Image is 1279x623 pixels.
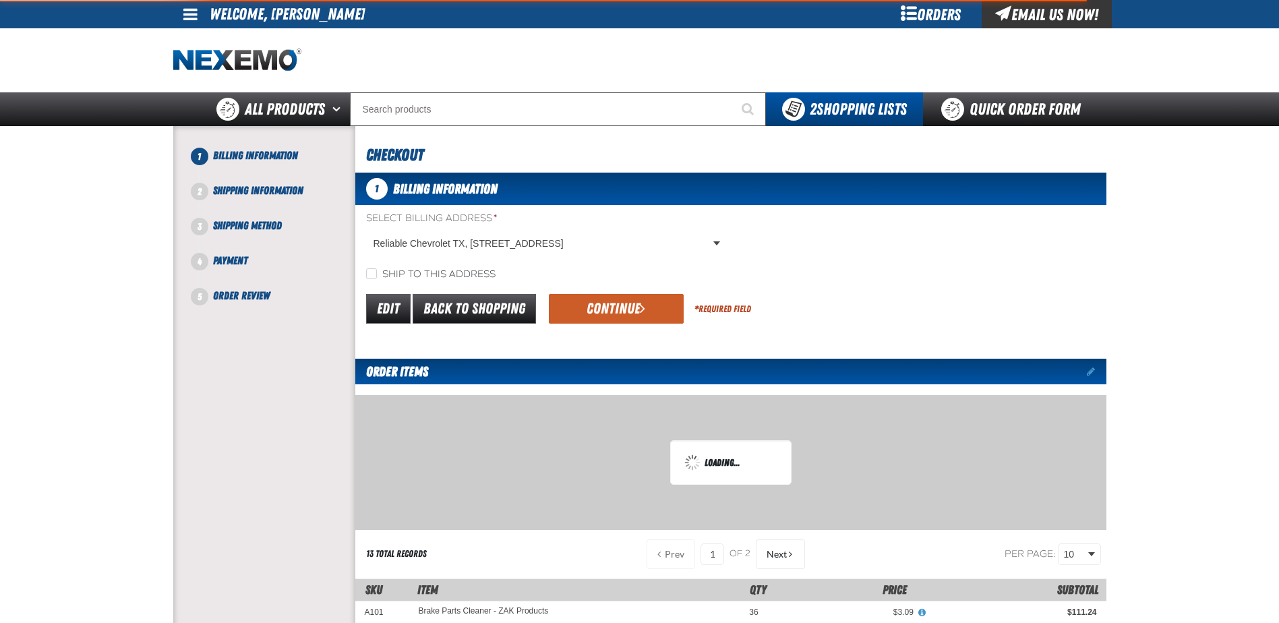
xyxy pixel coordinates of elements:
[756,539,805,569] button: Next Page
[191,183,208,200] span: 2
[200,183,355,218] li: Shipping Information. Step 2 of 5. Not Completed
[213,254,247,267] span: Payment
[1064,547,1085,562] span: 10
[730,548,750,560] span: of 2
[417,583,438,597] span: Item
[694,303,751,316] div: Required Field
[1087,367,1106,376] a: Edit items
[366,547,427,560] div: 13 total records
[213,184,303,197] span: Shipping Information
[200,148,355,183] li: Billing Information. Step 1 of 5. Not Completed
[213,289,270,302] span: Order Review
[365,583,382,597] a: SKU
[1005,547,1056,559] span: Per page:
[750,583,767,597] span: Qty
[366,268,377,279] input: Ship to this address
[245,97,325,121] span: All Products
[355,359,428,384] h2: Order Items
[191,148,208,165] span: 1
[1057,583,1098,597] span: Subtotal
[366,146,423,165] span: Checkout
[173,49,301,72] a: Home
[366,294,411,324] a: Edit
[777,607,914,618] div: $3.09
[413,294,536,324] a: Back to Shopping
[200,253,355,288] li: Payment. Step 4 of 5. Not Completed
[366,178,388,200] span: 1
[767,549,787,560] span: Next Page
[189,148,355,304] nav: Checkout steps. Current step is Billing Information. Step 1 of 5
[173,49,301,72] img: Nexemo logo
[328,92,350,126] button: Open All Products pages
[732,92,766,126] button: Start Searching
[810,100,907,119] span: Shopping Lists
[549,294,684,324] button: Continue
[393,181,498,197] span: Billing Information
[749,607,758,617] span: 36
[932,607,1097,618] div: $111.24
[366,268,496,281] label: Ship to this address
[200,288,355,304] li: Order Review. Step 5 of 5. Not Completed
[684,454,777,471] div: Loading...
[191,253,208,270] span: 4
[810,100,816,119] strong: 2
[923,92,1106,126] a: Quick Order Form
[374,237,711,251] span: Reliable Chevrolet TX, [STREET_ADDRESS]
[350,92,766,126] input: Search
[200,218,355,253] li: Shipping Method. Step 3 of 5. Not Completed
[191,288,208,305] span: 5
[213,149,298,162] span: Billing Information
[914,607,931,619] button: View All Prices for Brake Parts Cleaner - ZAK Products
[191,218,208,235] span: 3
[419,607,549,616] a: Brake Parts Cleaner - ZAK Products
[883,583,907,597] span: Price
[701,543,724,565] input: Current page number
[213,219,282,232] span: Shipping Method
[766,92,923,126] button: You have 2 Shopping Lists. Open to view details
[366,212,725,225] label: Select Billing Address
